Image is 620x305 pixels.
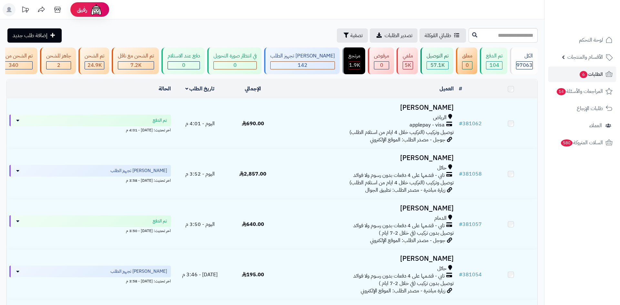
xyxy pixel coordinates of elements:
span: رفيق [77,6,87,14]
h3: [PERSON_NAME] [282,255,454,262]
span: تم الدفع [153,218,167,224]
a: السلات المتروكة580 [548,135,616,150]
a: مرتجع 1.9K [341,47,367,74]
button: تصفية [337,28,368,43]
a: تم الشحن 24.9K [77,47,110,74]
span: المراجعات والأسئلة [556,87,603,96]
div: تم الدفع [486,52,502,60]
a: تصدير الطلبات [370,28,418,43]
a: #381057 [459,220,482,228]
span: حائل [437,164,447,172]
span: 2 [57,61,60,69]
a: العملاء [548,118,616,133]
div: اخر تحديث: [DATE] - 4:01 م [9,126,171,133]
span: جوجل - مصدر الطلب: الموقع الإلكتروني [370,136,445,144]
span: الرياض [433,114,447,121]
div: 7222 [118,62,154,69]
a: إضافة طلب جديد [7,28,62,43]
span: تابي - قسّمها على 4 دفعات بدون رسوم ولا فوائد [353,222,445,229]
span: 142 [298,61,307,69]
span: 580 [561,139,573,147]
span: الدمام [434,215,447,222]
div: [PERSON_NAME] تجهيز الطلب [270,52,335,60]
span: 0 [182,61,185,69]
a: تم الدفع 104 [479,47,509,74]
a: #381054 [459,271,482,279]
h3: [PERSON_NAME] [282,104,454,111]
img: ai-face.png [90,3,103,16]
span: زيارة مباشرة - مصدر الطلب: الموقع الإلكتروني [361,287,445,295]
div: جاهز للشحن [46,52,71,60]
a: الإجمالي [245,85,261,93]
span: الأقسام والمنتجات [567,53,603,62]
span: اليوم - 3:52 م [185,170,215,178]
span: 57.1K [430,61,445,69]
span: 690.00 [242,120,264,127]
a: #381062 [459,120,482,127]
span: # [459,220,462,228]
span: [PERSON_NAME] تجهيز الطلب [110,268,167,275]
span: 1.9K [349,61,360,69]
span: 195.00 [242,271,264,279]
span: جوجل - مصدر الطلب: الموقع الإلكتروني [370,237,445,244]
h3: [PERSON_NAME] [282,205,454,212]
a: ملغي 5K [395,47,419,74]
div: 24881 [85,62,104,69]
a: جاهز للشحن 2 [39,47,77,74]
span: 7.2K [130,61,141,69]
a: معلق 0 [455,47,479,74]
span: توصيل وتركيب (التركيب خلال 4 ايام من استلام الطلب) [349,128,454,136]
span: 97063 [516,61,532,69]
span: 340 [9,61,18,69]
a: العميل [439,85,454,93]
span: 24.9K [88,61,102,69]
span: # [459,271,462,279]
div: اخر تحديث: [DATE] - 3:58 م [9,277,171,284]
a: الكل97063 [509,47,539,74]
span: تابي - قسّمها على 4 دفعات بدون رسوم ولا فوائد [353,172,445,179]
span: 0 [466,61,469,69]
a: طلباتي المُوكلة [419,28,466,43]
span: تم الدفع [153,117,167,124]
span: [DATE] - 3:46 م [182,271,218,279]
span: زيارة مباشرة - مصدر الطلب: تطبيق الجوال [365,186,445,194]
span: تصفية [350,32,363,39]
a: في انتظار صورة التحويل 0 [206,47,263,74]
span: توصيل وتركيب (التركيب خلال 4 ايام من استلام الطلب) [349,179,454,187]
span: # [459,170,462,178]
a: تم الشحن مع ناقل 7.2K [110,47,160,74]
div: 2 [46,62,71,69]
div: 0 [168,62,200,69]
span: # [459,120,462,127]
a: الحالة [159,85,171,93]
div: اخر تحديث: [DATE] - 3:58 م [9,177,171,183]
div: 142 [271,62,335,69]
span: السلات المتروكة [560,138,603,147]
span: لوحة التحكم [579,36,603,45]
div: 57128 [427,62,448,69]
span: 0 [380,61,383,69]
span: العملاء [589,121,602,130]
a: دفع عند الاستلام 0 [160,47,206,74]
span: 14 [557,88,566,95]
span: توصيل بدون تركيب (في خلال 2-7 ايام ) [379,229,454,237]
img: logo-2.png [576,18,614,32]
a: الطلبات6 [548,66,616,82]
span: applepay - visa [409,121,445,129]
span: 104 [490,61,499,69]
span: 2,857.00 [239,170,266,178]
a: طلبات الإرجاع [548,101,616,116]
span: 640.00 [242,220,264,228]
div: 0 [214,62,256,69]
a: لوحة التحكم [548,32,616,48]
div: ملغي [403,52,413,60]
div: تم التوصيل [427,52,449,60]
a: #381058 [459,170,482,178]
div: اخر تحديث: [DATE] - 3:50 م [9,227,171,234]
span: اليوم - 4:01 م [185,120,215,127]
div: مرتجع [348,52,360,60]
div: دفع عند الاستلام [168,52,200,60]
div: 5005 [403,62,413,69]
a: [PERSON_NAME] تجهيز الطلب 142 [263,47,341,74]
div: 1854 [349,62,360,69]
